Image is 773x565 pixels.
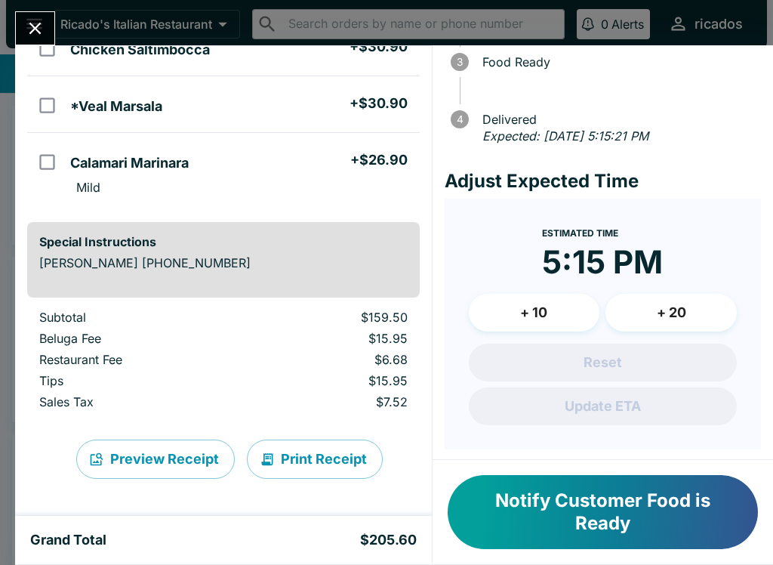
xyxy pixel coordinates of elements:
[475,113,761,126] span: Delivered
[445,170,761,193] h4: Adjust Expected Time
[251,310,407,325] p: $159.50
[456,113,463,125] text: 4
[30,531,106,549] h5: Grand Total
[542,242,663,282] time: 5:15 PM
[469,294,600,332] button: + 10
[39,394,227,409] p: Sales Tax
[76,440,235,479] button: Preview Receipt
[247,440,383,479] button: Print Receipt
[350,94,408,113] h5: + $30.90
[350,151,408,169] h5: + $26.90
[70,97,162,116] h5: *Veal Marsala
[39,331,227,346] p: Beluga Fee
[39,352,227,367] p: Restaurant Fee
[251,394,407,409] p: $7.52
[457,56,463,68] text: 3
[360,531,417,549] h5: $205.60
[27,310,420,415] table: orders table
[76,180,100,195] p: Mild
[16,12,54,45] button: Close
[39,234,408,249] h6: Special Instructions
[251,352,407,367] p: $6.68
[39,373,227,388] p: Tips
[251,331,407,346] p: $15.95
[482,128,648,144] em: Expected: [DATE] 5:15:21 PM
[350,38,408,56] h5: + $30.90
[39,310,227,325] p: Subtotal
[39,255,408,270] p: [PERSON_NAME] [PHONE_NUMBER]
[605,294,737,332] button: + 20
[251,373,407,388] p: $15.95
[448,475,758,549] button: Notify Customer Food is Ready
[70,154,189,172] h5: Calamari Marinara
[475,55,761,69] span: Food Ready
[70,41,210,59] h5: Chicken Saltimbocca
[542,227,618,239] span: Estimated Time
